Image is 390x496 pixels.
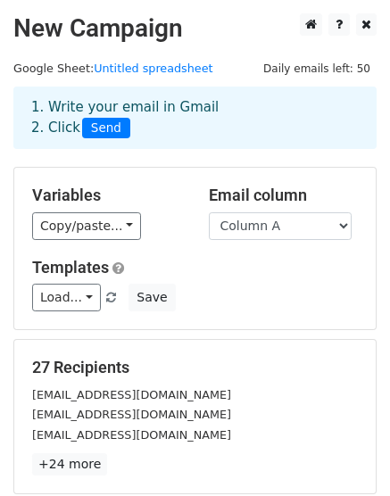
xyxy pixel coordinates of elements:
a: Untitled spreadsheet [94,62,212,75]
a: Daily emails left: 50 [257,62,377,75]
a: Copy/paste... [32,212,141,240]
iframe: Chat Widget [301,410,390,496]
a: Templates [32,258,109,277]
small: [EMAIL_ADDRESS][DOMAIN_NAME] [32,388,231,401]
span: Send [82,118,130,139]
h5: 27 Recipients [32,358,358,377]
small: Google Sheet: [13,62,213,75]
span: Daily emails left: 50 [257,59,377,79]
h5: Email column [209,186,359,205]
h5: Variables [32,186,182,205]
button: Save [129,284,175,311]
small: [EMAIL_ADDRESS][DOMAIN_NAME] [32,428,231,442]
div: 1. Write your email in Gmail 2. Click [18,97,372,138]
a: +24 more [32,453,107,475]
h2: New Campaign [13,13,377,44]
small: [EMAIL_ADDRESS][DOMAIN_NAME] [32,408,231,421]
a: Load... [32,284,101,311]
